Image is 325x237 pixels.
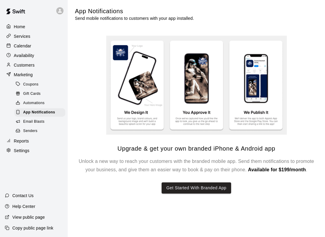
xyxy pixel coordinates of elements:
[14,148,29,154] p: Settings
[5,70,63,79] a: Marketing
[23,128,38,134] span: Senders
[14,108,68,117] a: App Notifications
[12,203,35,209] p: Help Center
[5,136,63,145] a: Reports
[75,7,194,15] h5: App Notifications
[14,127,65,135] div: Senders
[12,225,53,231] p: Copy public page link
[5,51,63,60] a: Availability
[23,82,39,88] span: Coupons
[23,119,45,125] span: Email Blasts
[5,61,63,70] a: Customers
[5,146,63,155] a: Settings
[162,174,231,193] a: Get Started With Branded App
[14,33,30,39] p: Services
[23,91,41,97] span: Gift Cards
[14,138,29,144] p: Reports
[14,108,65,117] div: App Notifications
[5,32,63,41] a: Services
[14,62,35,68] p: Customers
[14,52,34,58] p: Availability
[14,99,68,108] a: Automations
[117,145,275,153] h5: Upgrade & get your own branded iPhone & Android app
[14,24,25,30] p: Home
[14,89,68,98] a: Gift Cards
[106,36,287,135] img: Branded app
[12,214,45,220] p: View public page
[5,41,63,50] a: Calendar
[14,118,65,126] div: Email Blasts
[5,22,63,31] a: Home
[14,90,65,98] div: Gift Cards
[14,117,68,127] a: Email Blasts
[248,167,306,172] span: Available for $199/month
[14,43,31,49] p: Calendar
[12,193,34,199] p: Contact Us
[14,80,68,89] a: Coupons
[14,127,68,136] a: Senders
[14,99,65,107] div: Automations
[14,72,33,78] p: Marketing
[23,100,45,106] span: Automations
[14,80,65,89] div: Coupons
[162,182,231,193] button: Get Started With Branded App
[75,15,194,21] p: Send mobile notifications to customers with your app installed.
[76,157,317,174] h6: Unlock a new way to reach your customers with the branded mobile app. Send them notifications to ...
[23,109,55,115] span: App Notifications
